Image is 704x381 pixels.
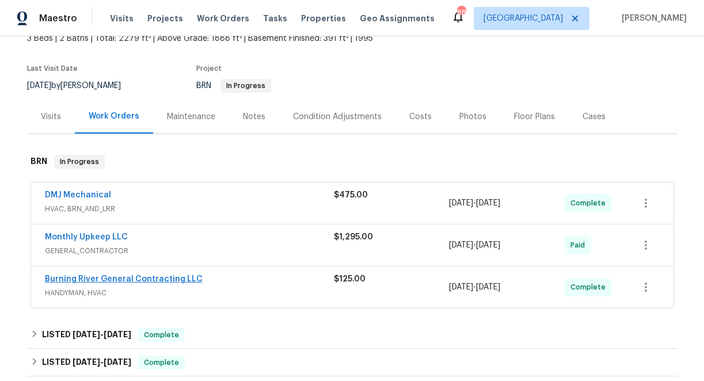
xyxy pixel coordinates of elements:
[570,197,610,209] span: Complete
[104,358,131,366] span: [DATE]
[89,111,139,122] div: Work Orders
[409,111,432,123] div: Costs
[449,283,473,291] span: [DATE]
[334,275,366,283] span: $125.00
[459,111,486,123] div: Photos
[570,281,610,293] span: Complete
[449,199,473,207] span: [DATE]
[449,197,500,209] span: -
[243,111,265,123] div: Notes
[293,111,382,123] div: Condition Adjustments
[45,287,334,299] span: HANDYMAN, HVAC
[55,156,104,167] span: In Progress
[139,357,184,368] span: Complete
[27,321,678,349] div: LISTED [DATE]-[DATE]Complete
[27,79,135,93] div: by [PERSON_NAME]
[27,33,444,44] span: 3 Beds | 2 Baths | Total: 2279 ft² | Above Grade: 1888 ft² | Basement Finished: 391 ft² | 1995
[197,13,249,24] span: Work Orders
[476,199,500,207] span: [DATE]
[110,13,134,24] span: Visits
[449,281,500,293] span: -
[196,82,271,90] span: BRN
[139,329,184,341] span: Complete
[39,13,77,24] span: Maestro
[617,13,687,24] span: [PERSON_NAME]
[360,13,435,24] span: Geo Assignments
[73,358,100,366] span: [DATE]
[583,111,606,123] div: Cases
[334,191,368,199] span: $475.00
[196,65,222,72] span: Project
[27,65,78,72] span: Last Visit Date
[263,14,287,22] span: Tasks
[27,82,51,90] span: [DATE]
[147,13,183,24] span: Projects
[45,191,111,199] a: DMJ Mechanical
[457,7,465,18] div: 88
[45,203,334,215] span: HVAC, BRN_AND_LRR
[167,111,215,123] div: Maintenance
[570,239,589,251] span: Paid
[484,13,563,24] span: [GEOGRAPHIC_DATA]
[42,328,131,342] h6: LISTED
[104,330,131,338] span: [DATE]
[73,358,131,366] span: -
[45,245,334,257] span: GENERAL_CONTRACTOR
[514,111,555,123] div: Floor Plans
[301,13,346,24] span: Properties
[449,241,473,249] span: [DATE]
[334,233,373,241] span: $1,295.00
[41,111,61,123] div: Visits
[73,330,131,338] span: -
[476,241,500,249] span: [DATE]
[27,143,678,180] div: BRN In Progress
[42,356,131,369] h6: LISTED
[449,239,500,251] span: -
[476,283,500,291] span: [DATE]
[31,155,47,169] h6: BRN
[73,330,100,338] span: [DATE]
[45,275,203,283] a: Burning River General Contracting LLC
[45,233,128,241] a: Monthly Upkeep LLC
[222,82,270,89] span: In Progress
[27,349,678,376] div: LISTED [DATE]-[DATE]Complete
